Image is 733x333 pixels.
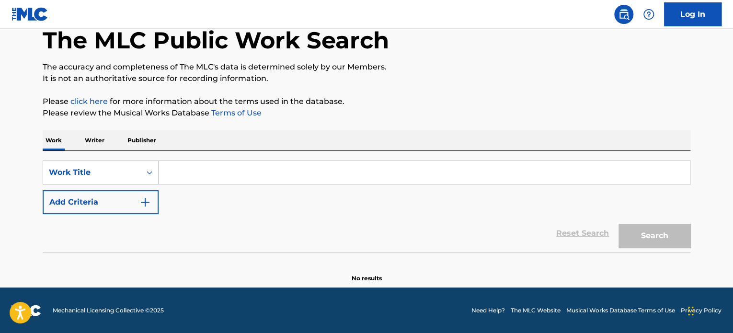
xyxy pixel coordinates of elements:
[471,306,505,315] a: Need Help?
[43,73,690,84] p: It is not an authoritative source for recording information.
[49,167,135,178] div: Work Title
[688,297,694,325] div: Drag
[614,5,633,24] a: Public Search
[566,306,675,315] a: Musical Works Database Terms of Use
[125,130,159,150] p: Publisher
[618,9,630,20] img: search
[511,306,561,315] a: The MLC Website
[82,130,107,150] p: Writer
[43,190,159,214] button: Add Criteria
[209,108,262,117] a: Terms of Use
[43,96,690,107] p: Please for more information about the terms used in the database.
[11,7,48,21] img: MLC Logo
[139,196,151,208] img: 9d2ae6d4665cec9f34b9.svg
[664,2,722,26] a: Log In
[352,263,382,283] p: No results
[43,26,389,55] h1: The MLC Public Work Search
[43,161,690,253] form: Search Form
[43,130,65,150] p: Work
[685,287,733,333] iframe: Chat Widget
[43,61,690,73] p: The accuracy and completeness of The MLC's data is determined solely by our Members.
[43,107,690,119] p: Please review the Musical Works Database
[639,5,658,24] div: Help
[643,9,654,20] img: help
[70,97,108,106] a: click here
[53,306,164,315] span: Mechanical Licensing Collective © 2025
[11,305,41,316] img: logo
[681,306,722,315] a: Privacy Policy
